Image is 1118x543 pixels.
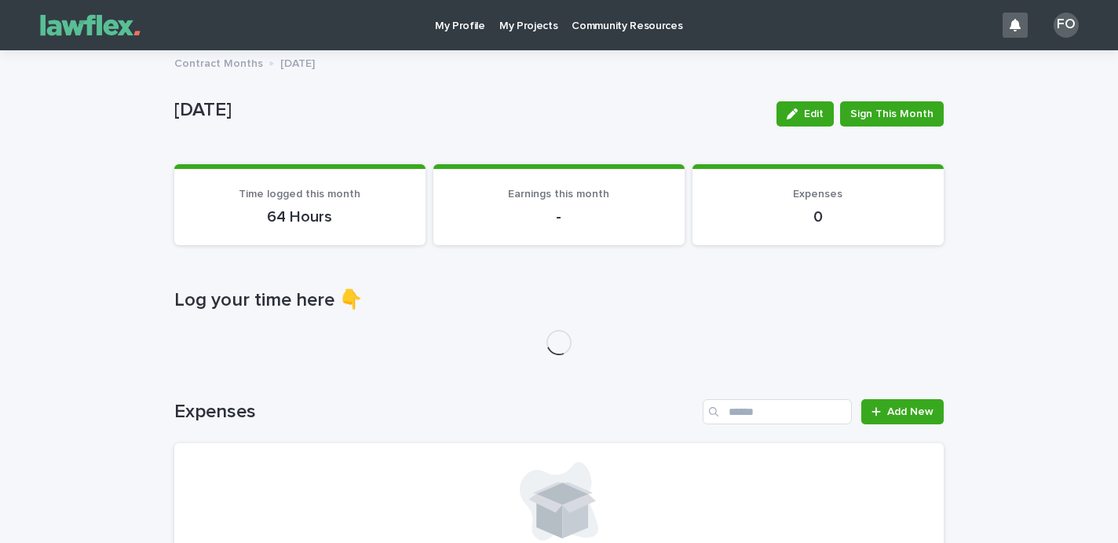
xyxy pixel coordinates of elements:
span: Add New [887,406,933,417]
span: Sign This Month [850,106,933,122]
span: Time logged this month [239,189,360,200]
h1: Expenses [174,401,696,424]
span: Expenses [793,189,842,200]
p: - [452,207,666,226]
p: Contract Months [174,53,263,71]
div: FO [1054,13,1079,38]
p: 64 Hours [193,207,407,226]
p: 0 [711,207,925,226]
h1: Log your time here 👇 [174,289,944,312]
span: Earnings this month [508,189,609,200]
button: Sign This Month [840,101,944,127]
p: [DATE] [174,99,764,122]
button: Edit [776,101,834,127]
span: Edit [804,108,824,119]
img: Gnvw4qrBSHOAfo8VMhG6 [31,9,149,41]
p: [DATE] [280,53,315,71]
a: Add New [861,399,944,424]
input: Search [703,399,852,424]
